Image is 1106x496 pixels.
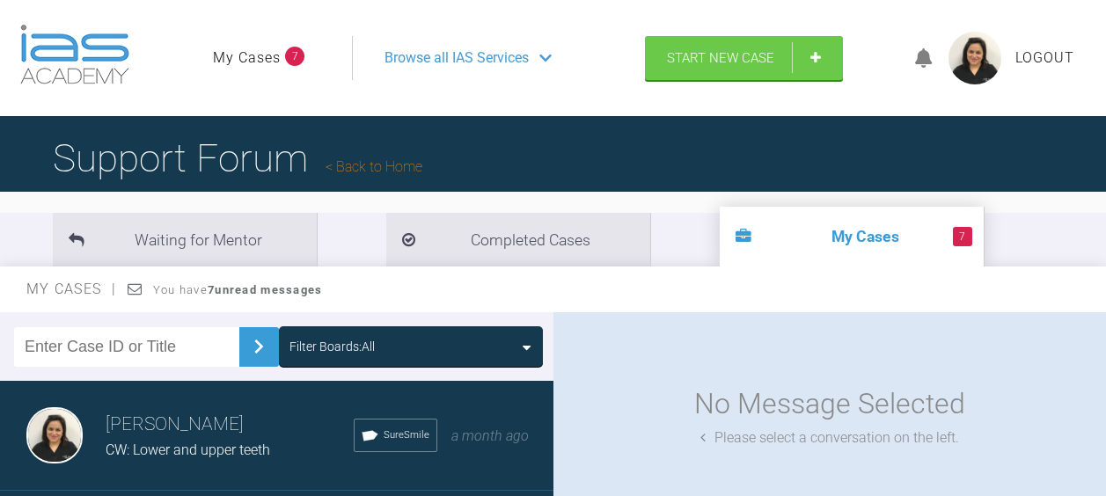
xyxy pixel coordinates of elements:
[953,227,972,246] span: 7
[694,382,965,427] div: No Message Selected
[26,407,83,463] img: Swati Anand
[645,36,843,80] a: Start New Case
[667,50,774,66] span: Start New Case
[289,337,375,356] div: Filter Boards: All
[285,47,304,66] span: 7
[153,283,323,296] span: You have
[949,32,1001,84] img: profile.png
[14,327,239,367] input: Enter Case ID or Title
[326,158,422,175] a: Back to Home
[385,47,529,69] span: Browse all IAS Services
[451,427,529,444] span: a month ago
[20,25,129,84] img: logo-light.3e3ef733.png
[386,213,650,266] li: Completed Cases
[208,283,322,296] strong: 7 unread messages
[1015,47,1074,69] a: Logout
[106,441,270,458] span: CW: Lower and upper teeth
[245,332,273,361] img: chevronRight.28bd32b0.svg
[700,427,959,449] div: Please select a conversation on the left.
[26,281,117,297] span: My Cases
[213,47,281,69] a: My Cases
[720,207,984,266] li: My Cases
[384,427,429,443] span: SureSmile
[106,410,354,440] h3: [PERSON_NAME]
[53,128,422,189] h1: Support Forum
[53,213,317,266] li: Waiting for Mentor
